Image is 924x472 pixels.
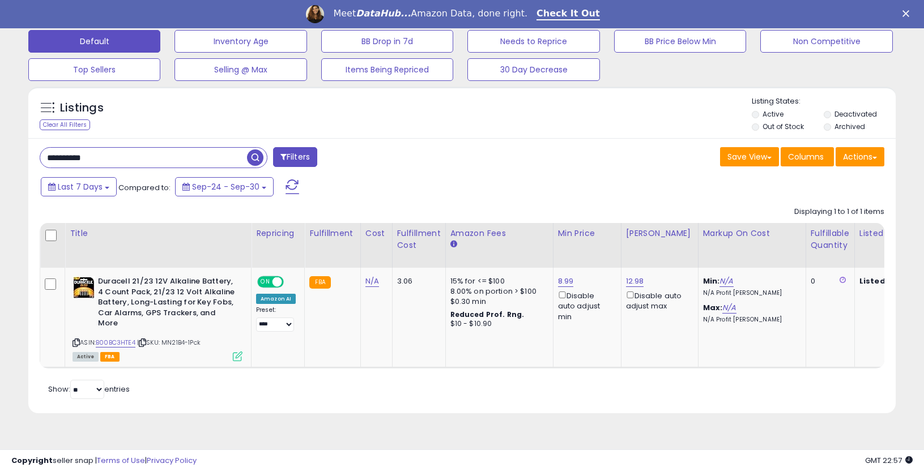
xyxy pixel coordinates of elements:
[859,276,911,286] b: Listed Price:
[763,109,784,119] label: Active
[365,276,379,287] a: N/A
[626,289,689,311] div: Disable auto adjust max
[760,30,892,53] button: Non Competitive
[703,302,723,313] b: Max:
[626,276,644,287] a: 12.98
[811,228,850,251] div: Fulfillable Quantity
[467,58,599,81] button: 30 Day Decrease
[719,276,733,287] a: N/A
[722,302,736,314] a: N/A
[60,100,104,116] h5: Listings
[902,10,914,17] div: Close
[174,30,306,53] button: Inventory Age
[781,147,834,166] button: Columns
[763,122,804,131] label: Out of Stock
[309,228,355,239] div: Fulfillment
[698,223,806,268] th: The percentage added to the cost of goods (COGS) that forms the calculator for Min & Max prices.
[321,58,453,81] button: Items Being Repriced
[175,177,274,196] button: Sep-24 - Sep-30
[450,310,525,319] b: Reduced Prof. Rng.
[703,276,720,286] b: Min:
[98,276,236,332] b: Duracell 21/23 12V Alkaline Battery, 4 Count Pack, 21/23 12 Volt Alkaline Battery, Long-Lasting f...
[467,30,599,53] button: Needs to Reprice
[28,30,160,53] button: Default
[73,352,99,362] span: All listings currently available for purchase on Amazon
[450,228,548,239] div: Amazon Fees
[96,338,135,347] a: B00BC3HTE4
[626,228,693,239] div: [PERSON_NAME]
[558,276,574,287] a: 8.99
[865,455,913,466] span: 2025-10-12 22:57 GMT
[836,147,884,166] button: Actions
[137,338,201,347] span: | SKU: MN21B4-1Pck
[450,319,544,329] div: $10 - $10.90
[614,30,746,53] button: BB Price Below Min
[834,122,865,131] label: Archived
[73,276,242,360] div: ASIN:
[321,30,453,53] button: BB Drop in 7d
[70,228,246,239] div: Title
[333,8,527,19] div: Meet Amazon Data, done right.
[450,239,457,250] small: Amazon Fees.
[397,276,437,286] div: 3.06
[720,147,779,166] button: Save View
[273,147,317,167] button: Filters
[256,228,300,239] div: Repricing
[100,352,120,362] span: FBA
[450,286,544,297] div: 8.00% on portion > $100
[306,5,324,23] img: Profile image for Georgie
[256,294,296,304] div: Amazon AI
[11,455,53,466] strong: Copyright
[258,277,272,287] span: ON
[192,181,259,192] span: Sep-24 - Sep-30
[28,58,160,81] button: Top Sellers
[536,8,600,20] a: Check It Out
[834,109,877,119] label: Deactivated
[811,276,846,286] div: 0
[752,96,896,107] p: Listing States:
[11,456,197,466] div: seller snap | |
[558,289,612,322] div: Disable auto adjust min
[256,306,296,332] div: Preset:
[58,181,103,192] span: Last 7 Days
[41,177,117,196] button: Last 7 Days
[450,276,544,286] div: 15% for <= $100
[282,277,300,287] span: OFF
[794,207,884,217] div: Displaying 1 to 1 of 1 items
[309,276,330,289] small: FBA
[788,151,824,162] span: Columns
[450,297,544,307] div: $0.30 min
[174,58,306,81] button: Selling @ Max
[356,8,411,19] i: DataHub...
[97,455,145,466] a: Terms of Use
[703,316,797,324] p: N/A Profit [PERSON_NAME]
[397,228,441,251] div: Fulfillment Cost
[703,228,801,239] div: Markup on Cost
[365,228,388,239] div: Cost
[40,119,90,130] div: Clear All Filters
[147,455,197,466] a: Privacy Policy
[73,276,95,299] img: 513zBgciVFL._SL40_.jpg
[48,384,130,394] span: Show: entries
[703,289,797,297] p: N/A Profit [PERSON_NAME]
[118,182,171,193] span: Compared to:
[558,228,616,239] div: Min Price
